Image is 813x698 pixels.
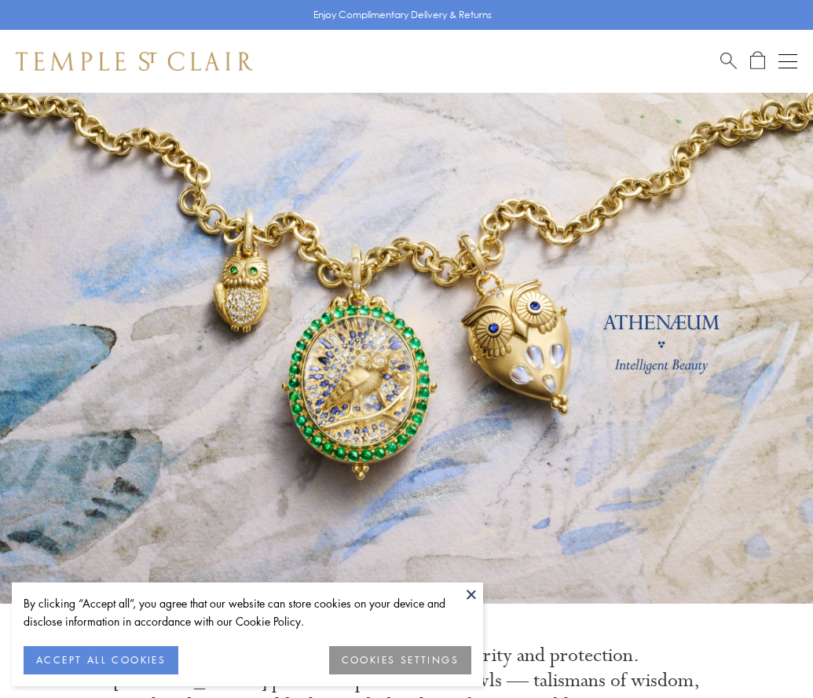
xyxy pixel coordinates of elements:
[313,7,492,23] p: Enjoy Complimentary Delivery & Returns
[778,52,797,71] button: Open navigation
[750,51,765,71] a: Open Shopping Bag
[24,646,178,674] button: ACCEPT ALL COOKIES
[329,646,471,674] button: COOKIES SETTINGS
[720,51,737,71] a: Search
[16,52,253,71] img: Temple St. Clair
[24,594,471,630] div: By clicking “Accept all”, you agree that our website can store cookies on your device and disclos...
